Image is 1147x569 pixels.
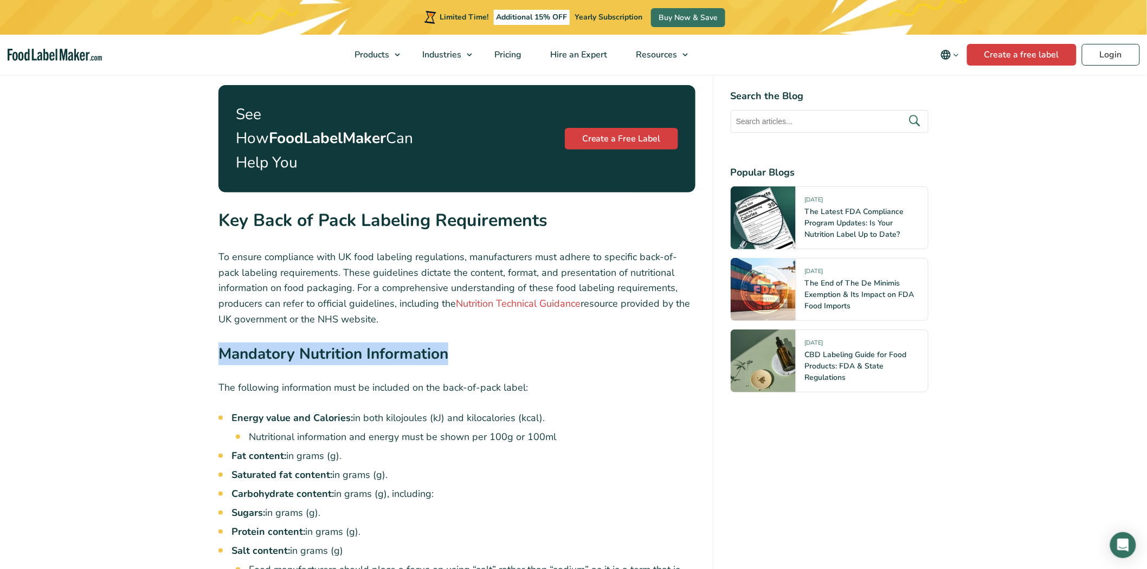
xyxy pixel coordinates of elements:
[420,49,463,61] span: Industries
[409,35,478,75] a: Industries
[805,267,823,280] span: [DATE]
[231,525,305,538] strong: Protein content:
[1082,44,1140,66] a: Login
[231,506,265,519] strong: Sugars:
[805,350,907,383] a: CBD Labeling Guide for Food Products: FDA & State Regulations
[456,297,581,310] a: Nutrition Technical Guidance
[231,506,695,520] li: in grams (g).
[494,10,570,25] span: Additional 15% OFF
[731,89,929,104] h4: Search the Blog
[352,49,391,61] span: Products
[249,430,695,444] li: Nutritional information and energy must be shown per 100g or 100ml
[565,128,678,150] a: Create a Free Label
[231,487,334,500] strong: Carbohydrate content:
[651,8,725,27] a: Buy Now & Save
[269,128,386,148] strong: FoodLabelMaker
[547,49,609,61] span: Hire an Expert
[8,49,102,61] a: Food Label Maker homepage
[622,35,694,75] a: Resources
[575,12,642,22] span: Yearly Subscription
[1110,532,1136,558] div: Open Intercom Messenger
[805,339,823,351] span: [DATE]
[537,35,620,75] a: Hire an Expert
[967,44,1077,66] a: Create a free label
[633,49,679,61] span: Resources
[236,102,424,175] p: See How Can Help You
[218,209,547,232] strong: Key Back of Pack Labeling Requirements
[231,487,695,501] li: in grams (g), including:
[231,449,286,462] strong: Fat content:
[231,525,695,539] li: in grams (g).
[231,468,332,481] strong: Saturated fat content:
[231,411,353,424] strong: Energy value and Calories:
[440,12,489,22] span: Limited Time!
[218,249,695,327] p: To ensure compliance with UK food labeling regulations, manufacturers must adhere to specific bac...
[218,380,695,396] p: The following information must be included on the back-of-pack label:
[231,449,695,463] li: in grams (g).
[805,196,823,208] span: [DATE]
[231,468,695,482] li: in grams (g).
[492,49,523,61] span: Pricing
[805,278,914,311] a: The End of The De Minimis Exemption & Its Impact on FDA Food Imports
[218,344,448,364] strong: Mandatory Nutrition Information
[731,110,929,133] input: Search articles...
[341,35,406,75] a: Products
[805,206,904,240] a: The Latest FDA Compliance Program Updates: Is Your Nutrition Label Up to Date?
[231,411,695,444] li: in both kilojoules (kJ) and kilocalories (kcal).
[231,544,290,557] strong: Salt content:
[933,44,967,66] button: Change language
[481,35,534,75] a: Pricing
[731,165,929,180] h4: Popular Blogs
